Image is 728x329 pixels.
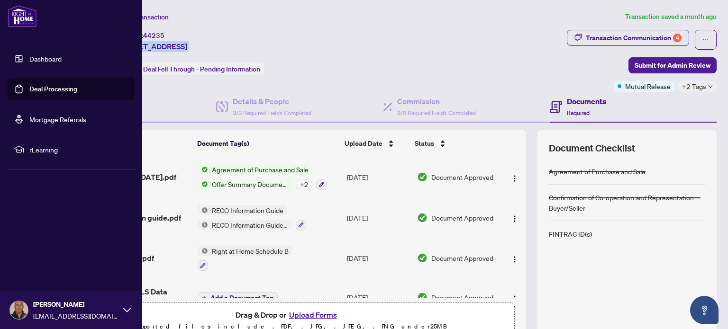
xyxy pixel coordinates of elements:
[208,179,292,189] span: Offer Summary Document
[549,192,705,213] div: Confirmation of Co-operation and Representation—Buyer/Seller
[708,84,713,89] span: down
[507,210,522,225] button: Logo
[673,34,682,42] div: 4
[208,220,292,230] span: RECO Information Guide (Seller)
[343,157,413,197] td: [DATE]
[198,179,208,189] img: Status Icon
[417,213,428,223] img: Document Status
[507,250,522,266] button: Logo
[29,144,128,155] span: rLearning
[198,291,278,303] button: Add a Document Tag
[202,295,207,300] span: plus
[628,57,717,73] button: Submit for Admin Review
[431,213,493,223] span: Document Approved
[567,30,689,46] button: Transaction Communication4
[10,301,28,319] img: Profile Icon
[549,166,646,177] div: Agreement of Purchase and Sale
[29,115,86,124] a: Mortgage Referrals
[411,130,498,157] th: Status
[635,58,710,73] span: Submit for Admin Review
[236,309,340,321] span: Drag & Drop or
[625,81,671,91] span: Mutual Release
[549,142,635,155] span: Document Checklist
[343,238,413,279] td: [DATE]
[210,294,273,301] span: Add a Document Tag
[233,96,311,107] h4: Details & People
[118,62,264,75] div: Status:
[431,172,493,182] span: Document Approved
[198,205,306,231] button: Status IconRECO Information GuideStatus IconRECO Information Guide (Seller)
[511,256,519,263] img: Logo
[296,179,312,189] div: + 2
[208,164,312,175] span: Agreement of Purchase and Sale
[198,246,208,256] img: Status Icon
[702,36,709,43] span: ellipsis
[431,292,493,302] span: Document Approved
[682,81,706,92] span: +2 Tags
[417,292,428,302] img: Document Status
[417,172,428,182] img: Document Status
[198,164,327,190] button: Status IconAgreement of Purchase and SaleStatus IconOffer Summary Document+2
[511,295,519,302] img: Logo
[143,65,260,73] span: Deal Fell Through - Pending Information
[33,299,118,310] span: [PERSON_NAME]
[286,309,340,321] button: Upload Forms
[198,246,292,271] button: Status IconRight at Home Schedule B
[549,229,592,239] div: FINTRAC ID(s)
[567,96,606,107] h4: Documents
[567,109,590,116] span: Required
[233,109,311,116] span: 3/3 Required Fields Completed
[29,85,77,93] a: Deal Processing
[208,246,292,256] span: Right at Home Schedule B
[118,13,169,21] span: View Transaction
[690,296,719,324] button: Open asap
[415,138,434,149] span: Status
[29,54,62,63] a: Dashboard
[198,164,208,175] img: Status Icon
[397,109,476,116] span: 2/2 Required Fields Completed
[193,130,341,157] th: Document Tag(s)
[33,311,118,321] span: [EMAIL_ADDRESS][DOMAIN_NAME]
[586,30,682,45] div: Transaction Communication
[625,11,717,22] article: Transaction saved a month ago
[417,253,428,263] img: Document Status
[511,175,519,182] img: Logo
[118,41,187,52] span: [STREET_ADDRESS]
[507,169,522,185] button: Logo
[143,31,164,40] span: 44235
[343,197,413,238] td: [DATE]
[511,215,519,222] img: Logo
[345,138,382,149] span: Upload Date
[431,253,493,263] span: Document Approved
[397,96,476,107] h4: Commission
[198,205,208,215] img: Status Icon
[343,278,413,316] td: [DATE]
[198,220,208,230] img: Status Icon
[507,290,522,305] button: Logo
[208,205,287,215] span: RECO Information Guide
[198,292,278,303] button: Add a Document Tag
[341,130,411,157] th: Upload Date
[8,5,37,27] img: logo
